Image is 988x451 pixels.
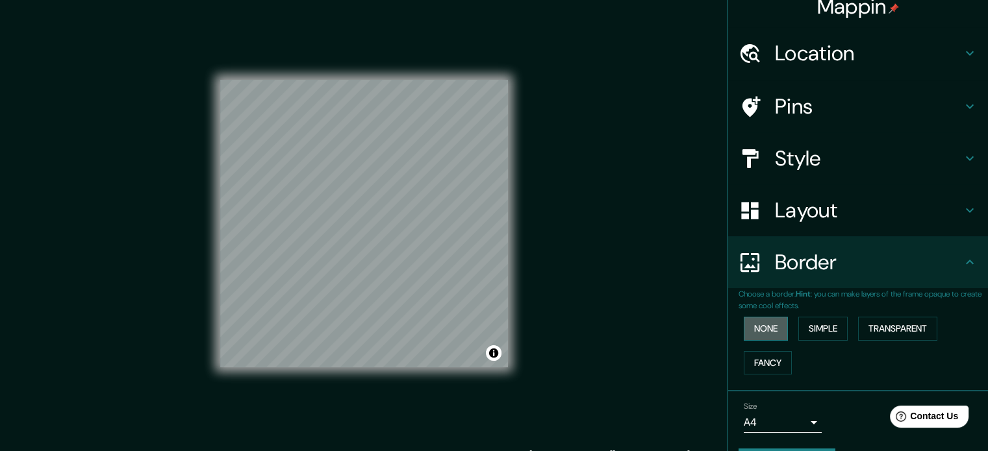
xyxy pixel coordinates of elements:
div: Border [728,236,988,288]
label: Size [744,401,757,412]
button: Transparent [858,317,937,341]
div: Layout [728,184,988,236]
button: Simple [798,317,848,341]
h4: Location [775,40,962,66]
button: None [744,317,788,341]
canvas: Map [220,80,508,367]
h4: Style [775,145,962,171]
div: A4 [744,412,822,433]
div: Style [728,132,988,184]
button: Fancy [744,351,792,375]
h4: Border [775,249,962,275]
p: Choose a border. : you can make layers of the frame opaque to create some cool effects. [739,288,988,311]
h4: Pins [775,93,962,119]
button: Toggle attribution [486,345,501,361]
h4: Layout [775,197,962,223]
div: Location [728,27,988,79]
b: Hint [796,289,811,299]
div: Pins [728,80,988,132]
img: pin-icon.png [889,3,899,14]
iframe: Help widget launcher [872,400,974,437]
